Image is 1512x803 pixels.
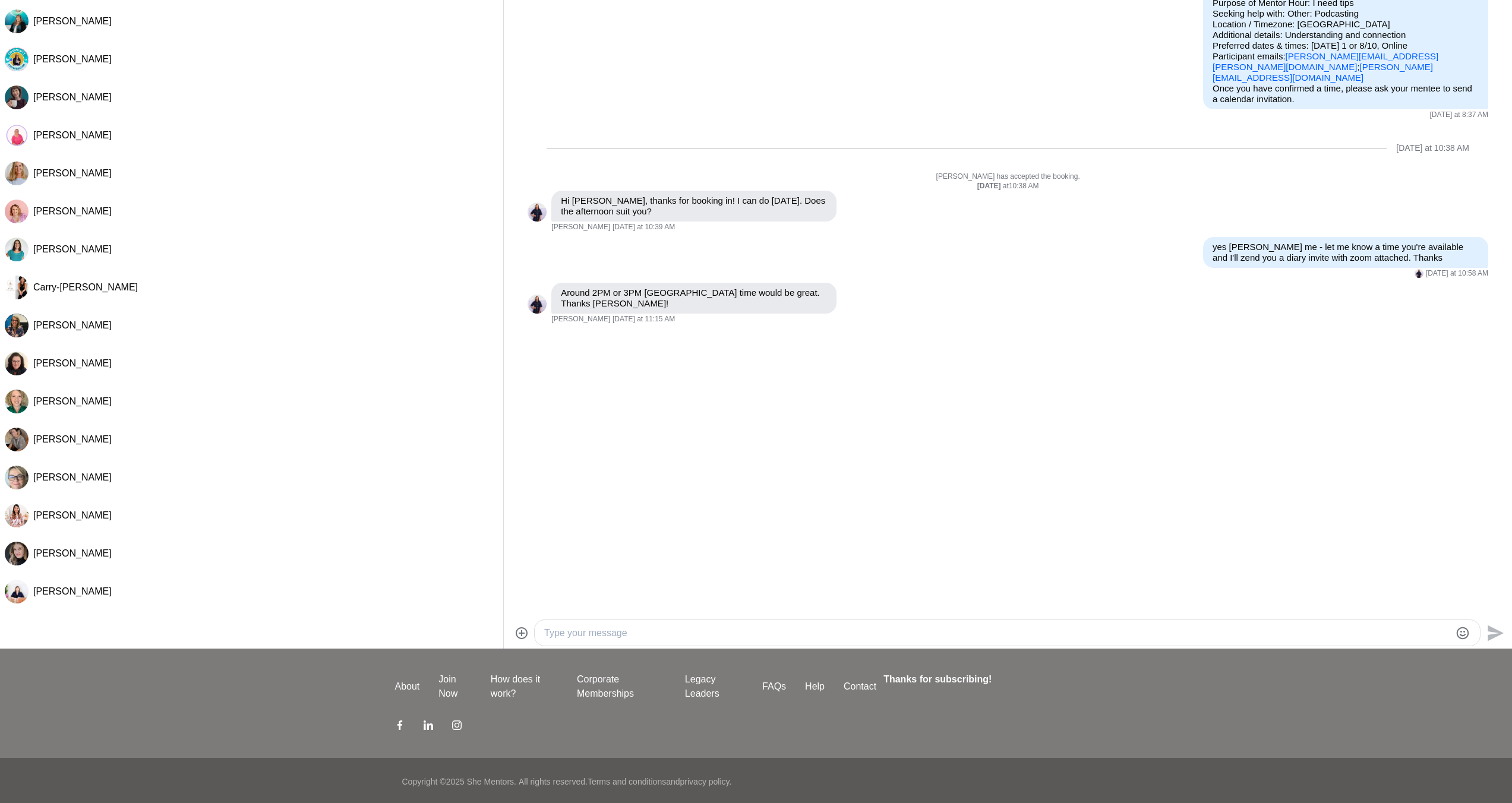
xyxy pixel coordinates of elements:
div: Meg Barlogio [5,162,29,185]
img: F [5,542,29,565]
img: D [528,295,547,314]
div: Kate Vertsonis [5,314,29,337]
div: Fiona Wood [5,542,29,565]
div: Darby Lyndon [528,295,547,314]
div: Emily Wong [5,504,29,527]
a: Facebook [395,720,405,734]
img: K [5,314,29,337]
img: M [5,162,29,185]
img: L [5,580,29,603]
span: [PERSON_NAME] [33,206,112,216]
img: C [5,466,29,489]
span: [PERSON_NAME] [33,168,112,178]
p: Around 2PM or 3PM [GEOGRAPHIC_DATA] time would be great. Thanks [PERSON_NAME]! [561,287,827,309]
img: E [5,504,29,527]
div: Annette Rudd [5,352,29,375]
strong: [DATE] [977,182,1003,190]
div: Christie Flora [5,86,29,109]
span: [PERSON_NAME] [33,358,112,368]
div: Sandy Hanrahan [5,124,29,147]
div: Stephanie Sullivan [5,390,29,413]
a: How does it work? [481,672,567,701]
img: V [5,200,29,223]
span: Carry-[PERSON_NAME] [33,282,138,292]
p: Once you have confirmed a time, please ask your mentee to send a calendar invitation. [1213,83,1479,105]
span: [PERSON_NAME] [33,586,112,596]
a: About [386,679,430,694]
button: Send [1481,619,1507,646]
span: [PERSON_NAME] [33,92,112,102]
img: J [5,428,29,451]
span: [PERSON_NAME] [551,223,610,232]
img: D [528,203,547,222]
div: Jane Hacquoil [5,428,29,451]
img: S [5,124,29,147]
img: M [5,238,29,261]
div: at 10:38 AM [528,182,1488,191]
img: D [1415,269,1423,278]
a: Terms and conditions [588,777,666,786]
time: 2025-09-29T01:45:09.513Z [613,315,675,324]
a: Corporate Memberships [567,672,675,701]
a: Legacy Leaders [675,672,753,701]
time: 2025-09-29T01:09:35.701Z [613,223,675,232]
div: Vari McGaan [5,200,29,223]
a: Instagram [452,720,462,734]
p: Copyright © 2025 She Mentors . [402,776,516,788]
a: LinkedIn [424,720,433,734]
button: Emoji picker [1456,626,1470,640]
time: 2025-09-29T01:28:35.145Z [1426,269,1488,279]
time: 2025-09-27T23:07:39.976Z [1430,110,1488,120]
span: [PERSON_NAME] [33,130,112,140]
div: Darby Lyndon [528,203,547,222]
img: A [5,352,29,375]
div: Ceri McCutcheon [5,466,29,489]
p: yes [PERSON_NAME] me - let me know a time you're available and I'll zend you a diary invite with ... [1213,242,1479,263]
span: [PERSON_NAME] [33,396,112,406]
img: E [5,10,29,33]
p: All rights reserved. and . [519,776,731,788]
img: C [5,276,29,299]
a: [PERSON_NAME][EMAIL_ADDRESS][DOMAIN_NAME] [1213,62,1433,83]
div: Emily Fogg [5,10,29,33]
a: FAQs [753,679,796,694]
span: [PERSON_NAME] [33,244,112,254]
a: privacy policy [680,777,730,786]
div: Marie Fox [5,48,29,71]
p: [PERSON_NAME] has accepted the booking. [528,172,1488,182]
span: [PERSON_NAME] [33,54,112,64]
img: C [5,86,29,109]
a: Help [796,679,834,694]
span: [PERSON_NAME] [33,548,112,558]
a: [PERSON_NAME][EMAIL_ADDRESS][PERSON_NAME][DOMAIN_NAME] [1213,51,1438,72]
a: Contact [834,679,886,694]
div: Michelle Hearne [5,238,29,261]
span: [PERSON_NAME] [33,472,112,482]
textarea: Type your message [544,626,1450,640]
div: Darby Lyndon [1415,269,1423,278]
div: [DATE] at 10:38 AM [1396,143,1469,153]
p: Hi [PERSON_NAME], thanks for booking in! I can do [DATE]. Does the afternoon suit you? [561,195,827,217]
span: [PERSON_NAME] [33,510,112,520]
img: S [5,390,29,413]
a: Join Now [429,672,481,701]
h4: Thanks for subscribing! [883,672,1110,687]
img: M [5,48,29,71]
span: [PERSON_NAME] [551,315,610,324]
span: [PERSON_NAME] [33,434,112,444]
div: Carry-Louise Hansell [5,276,29,299]
span: [PERSON_NAME] [33,16,112,26]
span: [PERSON_NAME] [33,320,112,330]
div: Leanne Tran [5,580,29,603]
